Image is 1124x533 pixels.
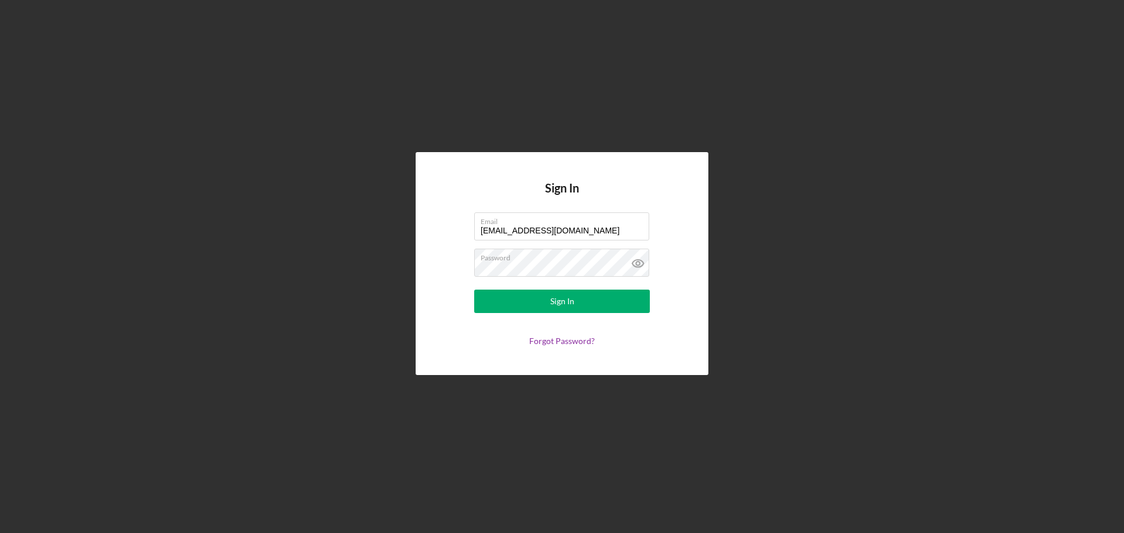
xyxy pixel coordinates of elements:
[481,213,649,226] label: Email
[481,249,649,262] label: Password
[550,290,574,313] div: Sign In
[529,336,595,346] a: Forgot Password?
[474,290,650,313] button: Sign In
[545,181,579,212] h4: Sign In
